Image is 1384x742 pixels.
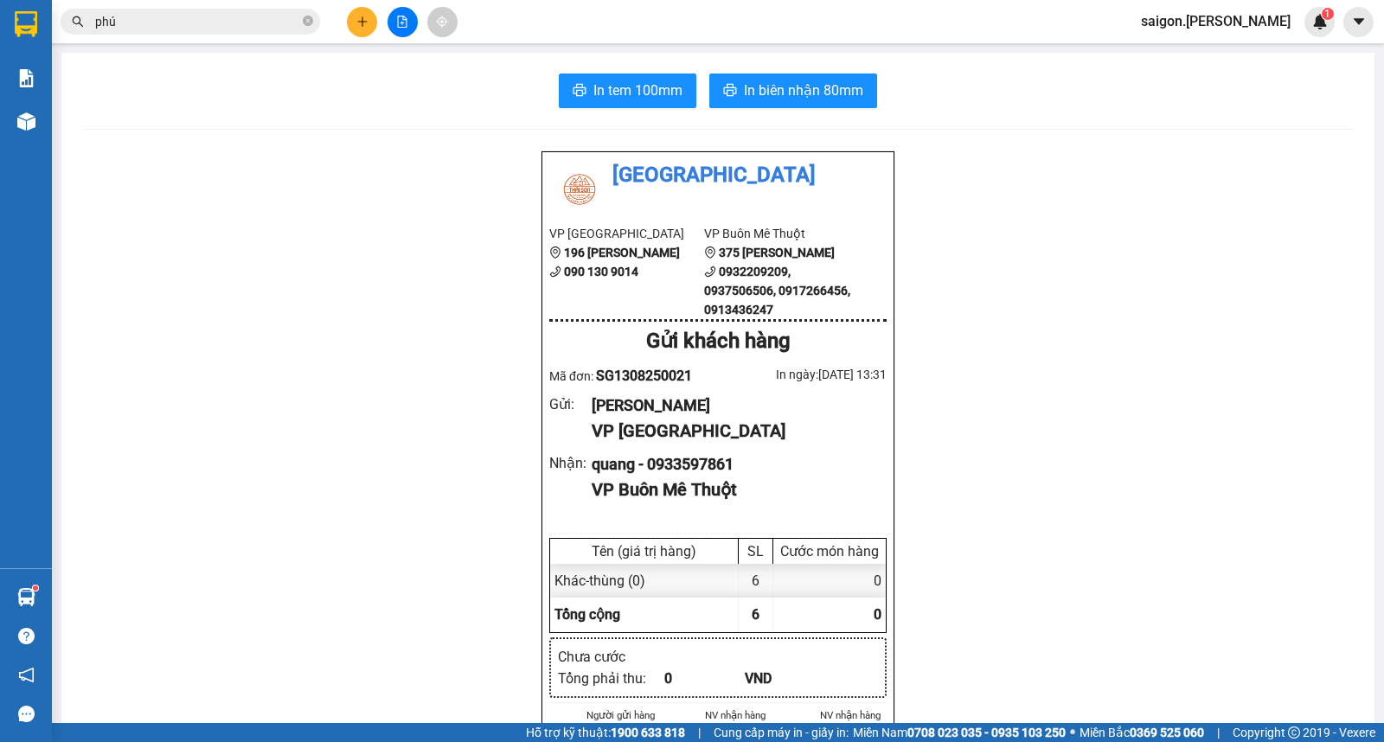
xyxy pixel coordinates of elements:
li: VP [GEOGRAPHIC_DATA] [549,224,704,243]
div: Nhận : [549,452,592,474]
div: Mã đơn: [549,365,718,387]
img: logo.jpg [549,159,610,220]
img: warehouse-icon [17,588,35,606]
span: Tổng cộng [554,606,620,623]
div: Gửi khách hàng [549,325,887,358]
span: caret-down [1351,14,1367,29]
button: plus [347,7,377,37]
div: VP [GEOGRAPHIC_DATA] [592,418,873,445]
span: Cung cấp máy in - giấy in: [714,723,849,742]
span: notification [18,667,35,683]
span: printer [723,83,737,99]
span: search [72,16,84,28]
span: environment [549,246,561,259]
div: Chưa cước [558,646,664,668]
div: [PERSON_NAME] [592,393,873,418]
span: | [698,723,701,742]
div: Tên (giá trị hàng) [554,543,734,560]
span: close-circle [303,14,313,30]
input: Tìm tên, số ĐT hoặc mã đơn [95,12,299,31]
button: aim [427,7,458,37]
li: [GEOGRAPHIC_DATA] [549,159,887,192]
img: warehouse-icon [17,112,35,131]
li: Người gửi hàng xác nhận [584,707,657,739]
span: 0 [874,606,881,623]
b: 090 130 9014 [564,265,638,278]
b: 196 [PERSON_NAME] [564,246,680,259]
div: Gửi : [549,393,592,415]
img: logo-vxr [15,11,37,37]
div: VND [745,668,825,689]
span: plus [356,16,368,28]
li: NV nhận hàng [699,707,772,723]
div: 0 [664,668,745,689]
span: printer [573,83,586,99]
button: file-add [388,7,418,37]
div: Cước món hàng [778,543,881,560]
img: solution-icon [17,69,35,87]
span: copyright [1288,726,1300,739]
span: aim [436,16,448,28]
strong: 0708 023 035 - 0935 103 250 [907,726,1066,739]
button: printerIn biên nhận 80mm [709,74,877,108]
button: printerIn tem 100mm [559,74,696,108]
span: Miền Bắc [1080,723,1204,742]
img: icon-new-feature [1312,14,1328,29]
span: Miền Nam [853,723,1066,742]
button: caret-down [1343,7,1374,37]
sup: 1 [33,585,38,591]
span: In tem 100mm [593,80,682,101]
span: question-circle [18,628,35,644]
span: phone [704,265,716,278]
strong: 1900 633 818 [611,726,685,739]
div: In ngày: [DATE] 13:31 [718,365,887,384]
div: quang - 0933597861 [592,452,873,477]
li: NV nhận hàng [813,707,887,723]
div: VP Buôn Mê Thuột [592,477,873,503]
sup: 1 [1322,8,1334,20]
span: environment [704,246,716,259]
span: | [1217,723,1220,742]
span: Khác - thùng (0) [554,572,645,589]
li: VP Buôn Mê Thuột [704,224,859,243]
div: Tổng phải thu : [558,668,664,689]
span: saigon.[PERSON_NAME] [1127,10,1304,32]
span: file-add [396,16,408,28]
span: ⚪️ [1070,729,1075,736]
span: 1 [1324,8,1330,20]
b: 0932209209, 0937506506, 0917266456, 0913436247 [704,265,850,317]
span: 6 [752,606,759,623]
span: phone [549,265,561,278]
strong: 0369 525 060 [1130,726,1204,739]
span: Hỗ trợ kỹ thuật: [526,723,685,742]
div: SL [743,543,768,560]
b: 375 [PERSON_NAME] [719,246,835,259]
span: SG1308250021 [596,368,692,384]
span: close-circle [303,16,313,26]
div: 6 [739,564,773,598]
div: 0 [773,564,886,598]
span: In biên nhận 80mm [744,80,863,101]
span: message [18,706,35,722]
